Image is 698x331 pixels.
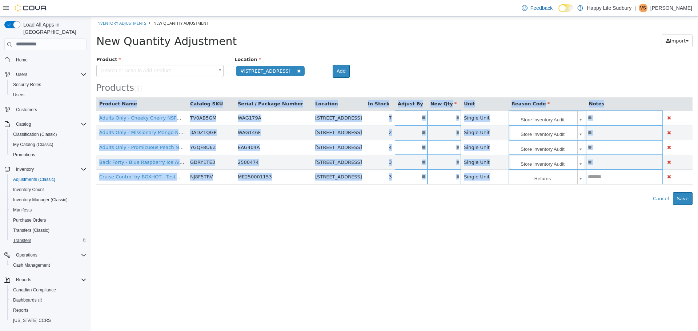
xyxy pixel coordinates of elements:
[420,124,493,138] a: Store Inventory Audit
[10,140,56,149] a: My Catalog (Classic)
[1,275,89,285] button: Reports
[420,109,493,123] a: Store Inventory Audit
[7,195,89,205] button: Inventory Manager (Classic)
[640,4,646,12] span: VS
[13,152,35,158] span: Promotions
[10,175,58,184] a: Adjustments (Classic)
[145,49,214,60] span: [STREET_ADDRESS]
[13,82,41,88] span: Security Roles
[96,109,144,124] td: 3ADZ1QGP
[8,84,48,91] button: Product Name
[10,296,87,304] span: Dashboards
[307,84,334,91] button: Adjust By
[277,84,300,91] button: In Stock
[10,306,87,315] span: Reports
[7,285,89,295] button: Canadian Compliance
[519,1,555,15] a: Feedback
[10,216,49,225] a: Purchase Orders
[10,185,47,194] a: Inventory Count
[571,18,602,31] button: Import
[10,140,87,149] span: My Catalog (Classic)
[420,94,484,109] span: Store Inventory Audit
[13,165,37,174] button: Inventory
[224,157,271,163] span: [STREET_ADDRESS]
[373,157,399,163] span: Single Unit
[421,84,459,90] span: Reason Code
[13,142,53,148] span: My Catalog (Classic)
[63,4,117,9] span: New Quantity Adjustment
[13,105,40,114] a: Customers
[373,128,399,133] span: Single Unit
[10,185,87,194] span: Inventory Count
[10,236,34,245] a: Transfers
[420,153,493,167] a: Returns
[8,128,219,133] a: Adults Only - Promicuous Peach NFSW Liquid Diamond 510 Thread Cartridge - Indica - 1g
[373,113,399,118] span: Single Unit
[10,130,87,139] span: Classification (Classic)
[7,215,89,225] button: Purchase Orders
[10,150,87,159] span: Promotions
[13,92,24,98] span: Users
[579,21,595,27] span: Import
[650,4,692,12] p: [PERSON_NAME]
[1,104,89,115] button: Customers
[7,80,89,90] button: Security Roles
[10,261,53,270] a: Cash Management
[16,72,27,77] span: Users
[530,4,553,12] span: Feedback
[7,140,89,150] button: My Catalog (Classic)
[10,206,87,214] span: Manifests
[10,195,71,204] a: Inventory Manager (Classic)
[13,251,40,259] button: Operations
[10,261,87,270] span: Cash Management
[5,66,43,76] span: Products
[10,226,52,235] a: Transfers (Classic)
[16,121,31,127] span: Catalog
[13,70,30,79] button: Users
[5,40,30,45] span: Product
[16,166,34,172] span: Inventory
[498,84,515,91] button: Notes
[13,275,87,284] span: Reports
[1,69,89,80] button: Users
[10,286,59,294] a: Canadian Compliance
[7,260,89,270] button: Cash Management
[13,238,31,243] span: Transfers
[7,305,89,315] button: Reports
[7,90,89,100] button: Users
[634,4,636,12] p: |
[224,128,271,133] span: [STREET_ADDRESS]
[147,84,214,91] button: Serial / Package Number
[16,57,28,63] span: Home
[7,185,89,195] button: Inventory Count
[96,138,144,153] td: GDRY1TE3
[224,84,248,91] button: Location
[7,150,89,160] button: Promotions
[96,124,144,138] td: YGQF8U6Z
[16,277,31,283] span: Reports
[7,129,89,140] button: Classification (Classic)
[96,153,144,168] td: NJ8F5TRV
[13,105,87,114] span: Customers
[13,197,68,203] span: Inventory Manager (Classic)
[144,153,221,168] td: ME250001153
[5,18,146,31] span: New Quantity Adjustment
[10,206,35,214] a: Manifests
[10,296,45,304] a: Dashboards
[144,138,221,153] td: 2500474
[558,4,574,12] input: Dark Mode
[10,80,44,89] a: Security Roles
[575,97,582,105] button: Delete Product
[10,150,38,159] a: Promotions
[575,141,582,150] button: Delete Product
[45,69,49,76] span: 5
[13,120,34,129] button: Catalog
[10,316,87,325] span: Washington CCRS
[274,124,304,138] td: 4
[10,80,87,89] span: Security Roles
[8,113,218,118] a: Adults Only - Missionary Mango NSFW Liquid Diamond 510 Thread Cartridge - Indica - 1g
[13,55,87,64] span: Home
[13,287,56,293] span: Canadian Compliance
[10,236,87,245] span: Transfers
